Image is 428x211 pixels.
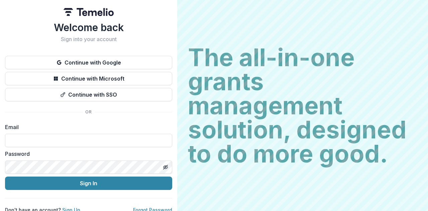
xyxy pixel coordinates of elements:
[5,56,172,69] button: Continue with Google
[5,150,168,158] label: Password
[5,72,172,85] button: Continue with Microsoft
[5,88,172,101] button: Continue with SSO
[5,177,172,190] button: Sign In
[64,8,114,16] img: Temelio
[160,162,171,173] button: Toggle password visibility
[5,36,172,42] h2: Sign into your account
[5,21,172,33] h1: Welcome back
[5,123,168,131] label: Email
